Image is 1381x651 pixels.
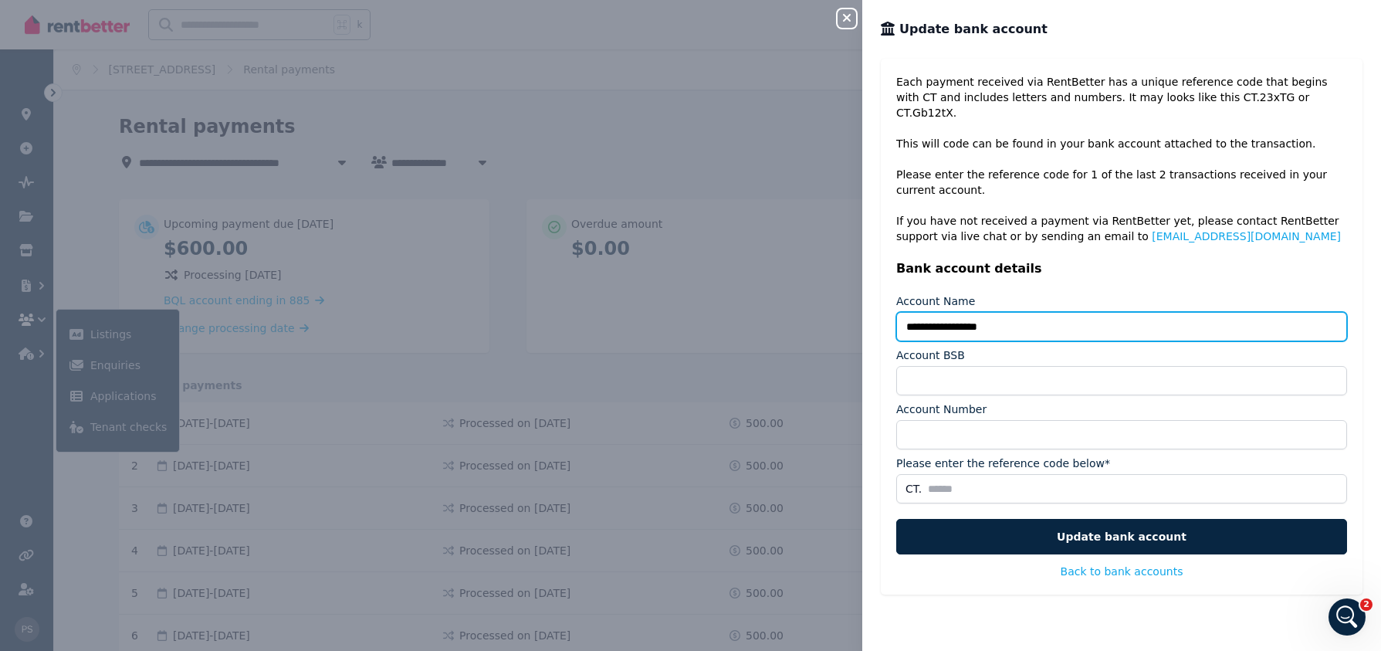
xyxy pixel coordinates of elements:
[1360,598,1373,611] span: 2
[899,20,1048,39] span: Update bank account
[896,293,975,309] label: Account Name
[1061,564,1183,579] button: Back to bank accounts
[1329,598,1366,636] iframe: Intercom live chat
[896,348,965,363] label: Account BSB
[896,259,1347,278] p: Bank account details
[896,519,1347,554] button: Update bank account
[1152,230,1341,242] a: [EMAIL_ADDRESS][DOMAIN_NAME]
[896,402,987,417] label: Account Number
[896,456,1110,471] label: Please enter the reference code below*
[896,74,1347,244] p: Each payment received via RentBetter has a unique reference code that begins with CT and includes...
